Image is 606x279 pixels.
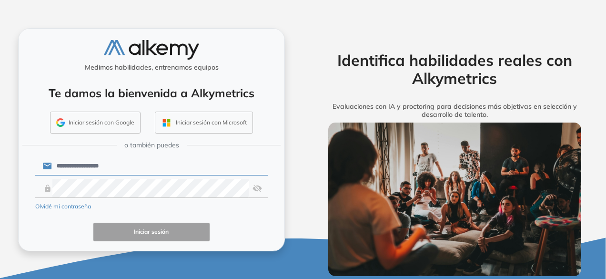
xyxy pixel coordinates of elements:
img: asd [252,179,262,197]
button: Iniciar sesión con Google [50,112,141,134]
button: Olvidé mi contraseña [35,202,91,211]
img: logo-alkemy [104,40,199,60]
span: o también puedes [124,140,179,150]
h5: Evaluaciones con IA y proctoring para decisiones más objetivas en selección y desarrollo de talento. [314,103,595,119]
h5: Medimos habilidades, entrenamos equipos [22,63,281,72]
img: GMAIL_ICON [56,118,65,127]
button: Iniciar sesión con Microsoft [155,112,253,134]
button: Iniciar sesión [93,223,210,241]
img: OUTLOOK_ICON [161,117,172,128]
h4: Te damos la bienvenida a Alkymetrics [31,86,272,100]
img: img-more-info [328,123,581,276]
h2: Identifica habilidades reales con Alkymetrics [314,51,595,88]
